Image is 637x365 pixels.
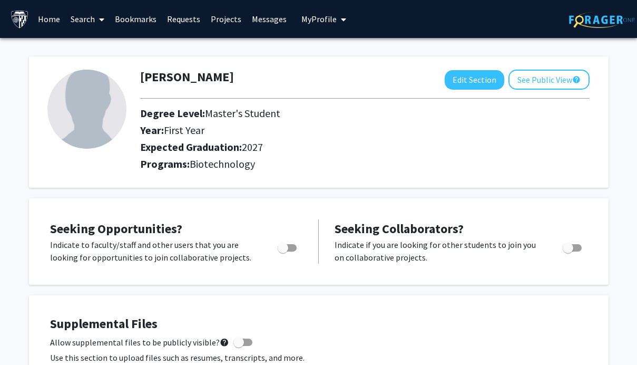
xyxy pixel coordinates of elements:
p: Indicate if you are looking for other students to join you on collaborative projects. [335,238,543,264]
span: First Year [164,123,204,137]
span: 2027 [242,140,263,153]
h1: [PERSON_NAME] [140,70,234,85]
span: Seeking Collaborators? [335,220,464,237]
a: Home [33,1,65,37]
p: Use this section to upload files such as resumes, transcripts, and more. [50,351,587,364]
h2: Degree Level: [140,107,499,120]
span: Biotechnology [190,157,255,170]
img: Johns Hopkins University Logo [11,10,29,28]
h2: Year: [140,124,499,137]
h2: Expected Graduation: [140,141,499,153]
span: Seeking Opportunities? [50,220,182,237]
button: See Public View [508,70,590,90]
button: Edit Section [445,70,504,90]
img: Profile Picture [47,70,126,149]
iframe: Chat [8,318,45,357]
a: Messages [247,1,292,37]
a: Requests [162,1,205,37]
h2: Programs: [140,158,590,170]
span: Master's Student [205,107,280,120]
mat-icon: help [572,73,581,86]
h4: Supplemental Files [50,316,587,332]
mat-icon: help [220,336,229,349]
span: My Profile [301,14,337,24]
div: Toggle [558,238,587,254]
img: ForagerOne Logo [569,12,635,28]
a: Bookmarks [110,1,162,37]
a: Projects [205,1,247,37]
p: Indicate to faculty/staff and other users that you are looking for opportunities to join collabor... [50,238,258,264]
div: Toggle [273,238,302,254]
span: Allow supplemental files to be publicly visible? [50,336,229,349]
a: Search [65,1,110,37]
